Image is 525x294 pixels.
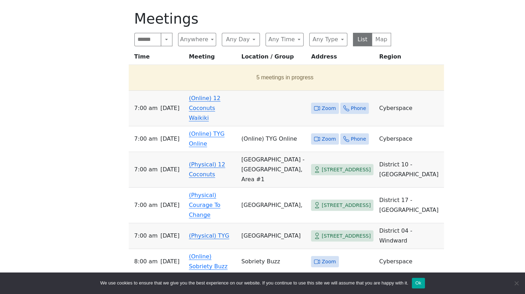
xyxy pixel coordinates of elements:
td: District 04 - Windward [376,223,444,249]
td: [GEOGRAPHIC_DATA] - [GEOGRAPHIC_DATA], Area #1 [238,152,308,188]
th: Location / Group [238,52,308,65]
span: 7:00 AM [134,103,158,113]
h1: Meetings [134,10,391,27]
a: (Online) 12 Coconuts Waikiki [189,95,221,121]
a: (Online) TYG Online [189,130,225,147]
button: 5 meetings in progress [132,68,439,87]
span: [DATE] [160,165,179,174]
span: 8:00 AM [134,257,158,267]
td: District 17 - [GEOGRAPHIC_DATA] [376,188,444,223]
button: List [353,33,372,46]
td: Cyberspace [376,91,444,126]
span: [DATE] [160,231,179,241]
span: 7:00 AM [134,231,158,241]
th: Time [129,52,186,65]
td: Cyberspace [376,249,444,275]
button: Anywhere [178,33,216,46]
td: [GEOGRAPHIC_DATA], [238,188,308,223]
span: [DATE] [160,103,179,113]
span: 7:00 AM [134,165,158,174]
span: Phone [351,135,366,143]
span: [DATE] [160,134,179,144]
span: Zoom [322,257,336,266]
span: Zoom [322,135,336,143]
td: District 10 - [GEOGRAPHIC_DATA] [376,152,444,188]
button: Map [372,33,391,46]
span: [DATE] [160,257,179,267]
span: We use cookies to ensure that we give you the best experience on our website. If you continue to ... [100,280,408,287]
a: (Physical) TYG [189,232,230,239]
span: [STREET_ADDRESS] [322,232,371,240]
a: (Online) Sobriety Buzz [189,253,228,270]
button: Any Time [265,33,304,46]
span: [STREET_ADDRESS] [322,165,371,174]
span: [STREET_ADDRESS] [322,201,371,210]
td: [GEOGRAPHIC_DATA] [238,223,308,249]
th: Address [308,52,376,65]
span: Phone [351,104,366,113]
button: Search [161,33,172,46]
td: Sobriety Buzz [238,249,308,275]
a: (Physical) Courage To Change [189,192,220,218]
button: Ok [412,278,425,288]
a: (Physical) 12 Coconuts [189,161,225,178]
th: Region [376,52,444,65]
span: No [513,280,520,287]
th: Meeting [186,52,239,65]
td: Cyberspace [376,126,444,152]
button: Any Type [309,33,347,46]
span: Zoom [322,104,336,113]
td: (Online) TYG Online [238,126,308,152]
input: Search [134,33,161,46]
span: 7:00 AM [134,134,158,144]
button: Any Day [222,33,260,46]
span: [DATE] [160,200,179,210]
span: 7:00 AM [134,200,158,210]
